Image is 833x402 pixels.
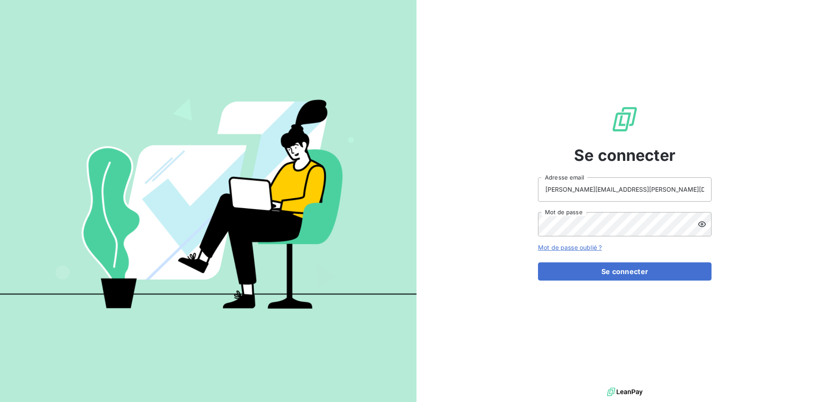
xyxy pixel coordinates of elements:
[607,386,643,399] img: logo
[538,262,712,281] button: Se connecter
[574,144,676,167] span: Se connecter
[611,105,639,133] img: Logo LeanPay
[538,244,602,251] a: Mot de passe oublié ?
[538,177,712,202] input: placeholder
